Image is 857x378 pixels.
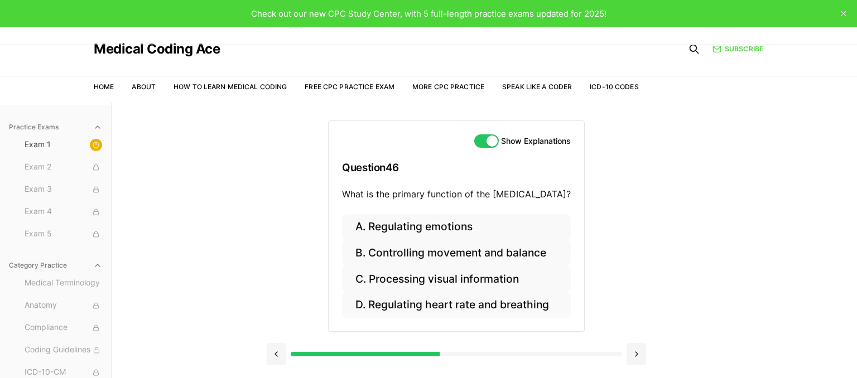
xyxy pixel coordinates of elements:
[342,292,571,318] button: D. Regulating heart rate and breathing
[25,299,102,312] span: Anatomy
[20,319,107,337] button: Compliance
[25,344,102,356] span: Coding Guidelines
[174,83,287,91] a: How to Learn Medical Coding
[25,206,102,218] span: Exam 4
[305,83,394,91] a: Free CPC Practice Exam
[342,187,571,201] p: What is the primary function of the [MEDICAL_DATA]?
[25,228,102,240] span: Exam 5
[20,297,107,314] button: Anatomy
[25,183,102,196] span: Exam 3
[502,83,572,91] a: Speak Like a Coder
[251,8,606,19] span: Check out our new CPC Study Center, with 5 full-length practice exams updated for 2025!
[501,137,571,145] label: Show Explanations
[94,42,220,56] a: Medical Coding Ace
[20,136,107,154] button: Exam 1
[342,266,571,292] button: C. Processing visual information
[342,151,571,184] h3: Question 46
[25,161,102,173] span: Exam 2
[20,274,107,292] button: Medical Terminology
[25,277,102,289] span: Medical Terminology
[835,4,853,22] button: close
[20,225,107,243] button: Exam 5
[25,139,102,151] span: Exam 1
[342,214,571,240] button: A. Regulating emotions
[20,181,107,198] button: Exam 3
[4,256,107,274] button: Category Practice
[342,240,571,266] button: B. Controlling movement and balance
[590,83,638,91] a: ICD-10 Codes
[94,83,114,91] a: Home
[412,83,484,91] a: More CPC Practice
[20,341,107,359] button: Coding Guidelines
[20,203,107,221] button: Exam 4
[132,83,156,91] a: About
[20,158,107,176] button: Exam 2
[712,44,763,54] a: Subscribe
[25,322,102,334] span: Compliance
[4,118,107,136] button: Practice Exams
